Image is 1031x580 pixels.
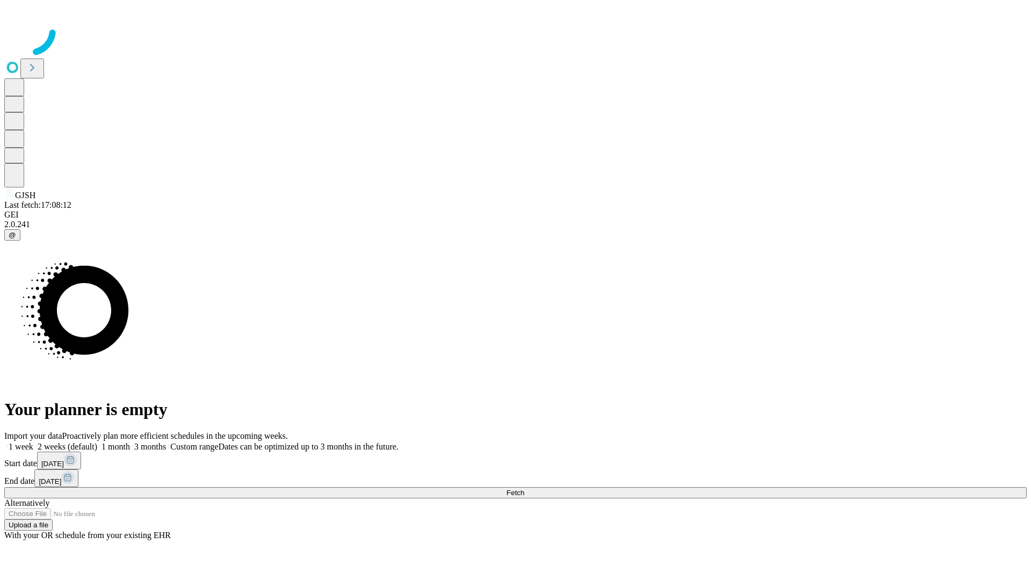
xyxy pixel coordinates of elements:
[134,442,166,451] span: 3 months
[506,489,524,497] span: Fetch
[4,487,1027,498] button: Fetch
[219,442,398,451] span: Dates can be optimized up to 3 months in the future.
[4,200,71,209] span: Last fetch: 17:08:12
[9,442,33,451] span: 1 week
[4,220,1027,229] div: 2.0.241
[62,431,288,440] span: Proactively plan more efficient schedules in the upcoming weeks.
[41,460,64,468] span: [DATE]
[4,531,171,540] span: With your OR schedule from your existing EHR
[170,442,218,451] span: Custom range
[4,400,1027,419] h1: Your planner is empty
[4,519,53,531] button: Upload a file
[37,452,81,469] button: [DATE]
[15,191,35,200] span: GJSH
[34,469,78,487] button: [DATE]
[9,231,16,239] span: @
[4,210,1027,220] div: GEI
[101,442,130,451] span: 1 month
[39,477,61,485] span: [DATE]
[38,442,97,451] span: 2 weeks (default)
[4,431,62,440] span: Import your data
[4,452,1027,469] div: Start date
[4,229,20,241] button: @
[4,469,1027,487] div: End date
[4,498,49,508] span: Alternatively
